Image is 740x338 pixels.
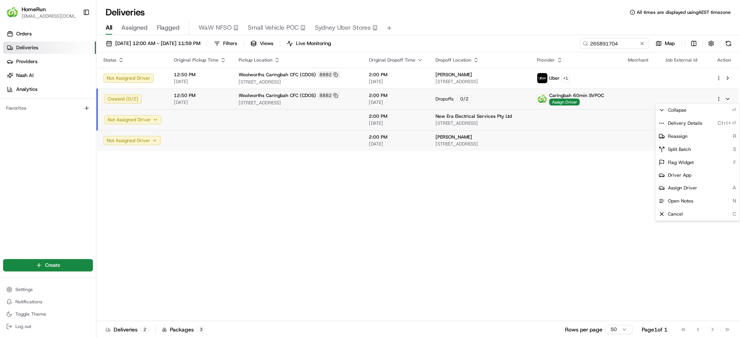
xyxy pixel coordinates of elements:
[733,197,737,204] span: N
[733,159,737,166] span: F
[668,120,702,126] span: Delivery Details
[733,146,737,153] span: S
[668,185,697,191] span: Assign Driver
[733,184,737,191] span: A
[668,159,694,166] span: Flag Widget
[668,172,691,178] span: Driver App
[718,120,737,127] span: Ctrl+⏎
[732,107,737,114] span: ⏎
[668,146,691,152] span: Split Batch
[733,133,737,140] span: R
[668,107,686,113] span: Collapse
[733,211,737,218] span: C
[668,211,683,217] span: Cancel
[668,198,693,204] span: Open Notes
[668,133,688,139] span: Reassign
